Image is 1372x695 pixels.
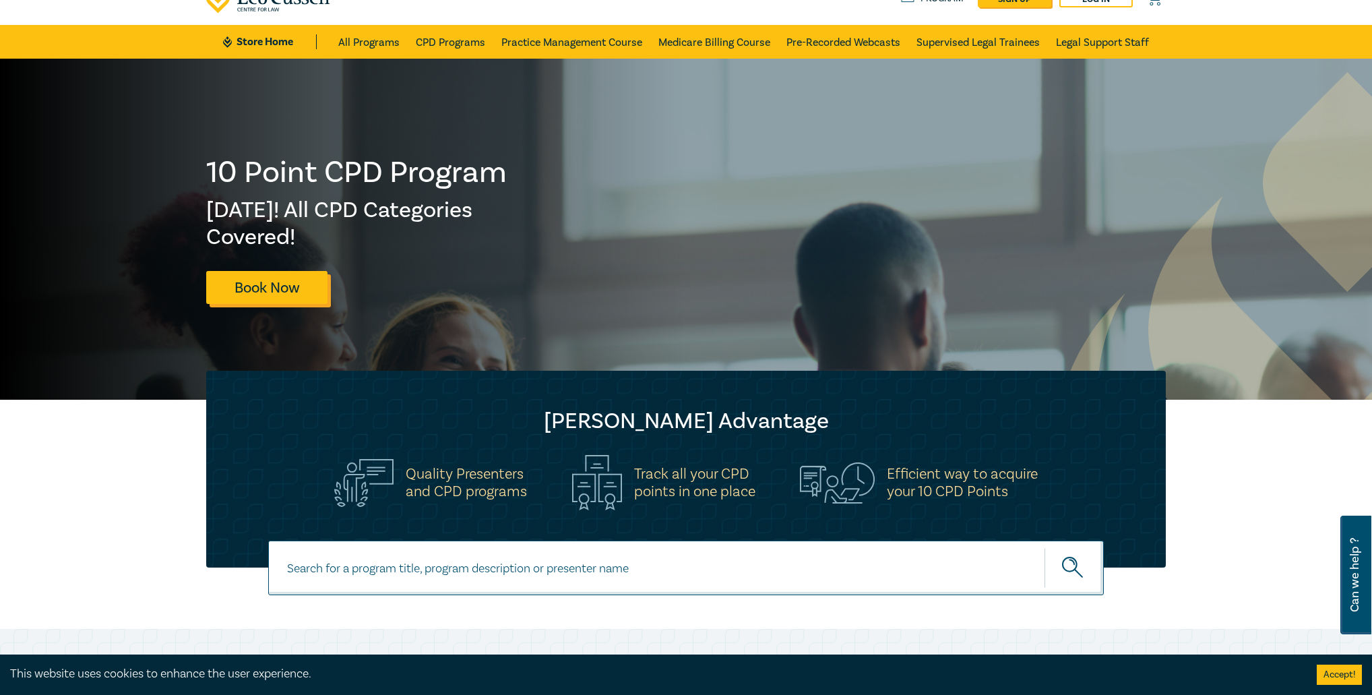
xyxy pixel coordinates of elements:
[268,541,1104,595] input: Search for a program title, program description or presenter name
[1348,524,1361,626] span: Can we help ?
[334,459,394,507] img: Quality Presenters<br>and CPD programs
[1317,665,1362,685] button: Accept cookies
[416,25,485,59] a: CPD Programs
[800,462,875,503] img: Efficient way to acquire<br>your 10 CPD Points
[1056,25,1149,59] a: Legal Support Staff
[887,465,1038,500] h5: Efficient way to acquire your 10 CPD Points
[223,34,317,49] a: Store Home
[338,25,400,59] a: All Programs
[233,408,1139,435] h2: [PERSON_NAME] Advantage
[786,25,900,59] a: Pre-Recorded Webcasts
[10,665,1297,683] div: This website uses cookies to enhance the user experience.
[572,455,622,510] img: Track all your CPD<br>points in one place
[658,25,770,59] a: Medicare Billing Course
[501,25,642,59] a: Practice Management Course
[206,197,508,251] h2: [DATE]! All CPD Categories Covered!
[916,25,1040,59] a: Supervised Legal Trainees
[206,155,508,190] h1: 10 Point CPD Program
[206,271,328,304] a: Book Now
[406,465,527,500] h5: Quality Presenters and CPD programs
[634,465,755,500] h5: Track all your CPD points in one place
